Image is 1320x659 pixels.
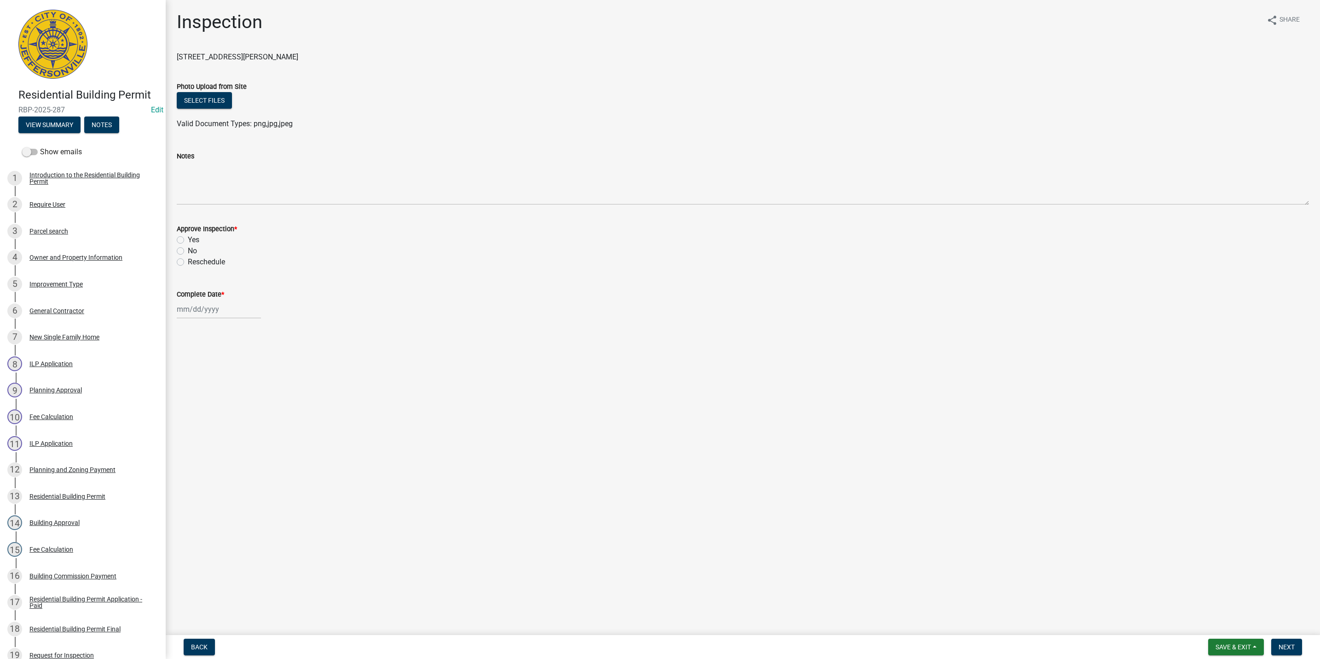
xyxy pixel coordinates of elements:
[1216,643,1251,651] span: Save & Exit
[177,119,293,128] span: Valid Document Types: png,jpg,jpeg
[7,436,22,451] div: 11
[29,201,65,208] div: Require User
[22,146,82,157] label: Show emails
[177,226,237,233] label: Approve Inspection
[29,573,116,579] div: Building Commission Payment
[188,234,199,245] label: Yes
[7,622,22,636] div: 18
[191,643,208,651] span: Back
[7,303,22,318] div: 6
[188,257,225,268] label: Reschedule
[29,467,116,473] div: Planning and Zoning Payment
[29,440,73,447] div: ILP Application
[177,84,247,90] label: Photo Upload from Site
[7,277,22,292] div: 5
[7,515,22,530] div: 14
[29,626,121,632] div: Residential Building Permit Final
[29,334,99,340] div: New Single Family Home
[18,117,81,133] button: View Summary
[29,652,94,659] div: Request for Inspection
[1208,639,1264,655] button: Save & Exit
[29,493,105,500] div: Residential Building Permit
[7,542,22,557] div: 15
[18,88,158,102] h4: Residential Building Permit
[7,569,22,583] div: 16
[29,281,83,287] div: Improvement Type
[184,639,215,655] button: Back
[29,414,73,420] div: Fee Calculation
[7,171,22,186] div: 1
[1271,639,1302,655] button: Next
[84,122,119,129] wm-modal-confirm: Notes
[84,117,119,133] button: Notes
[18,10,87,79] img: City of Jeffersonville, Indiana
[7,489,22,504] div: 13
[18,122,81,129] wm-modal-confirm: Summary
[7,595,22,610] div: 17
[29,254,122,261] div: Owner and Property Information
[188,245,197,257] label: No
[29,546,73,553] div: Fee Calculation
[29,519,80,526] div: Building Approval
[1259,11,1307,29] button: shareShare
[29,172,151,185] div: Introduction to the Residential Building Permit
[177,92,232,109] button: Select files
[18,105,147,114] span: RBP-2025-287
[29,308,84,314] div: General Contractor
[177,11,262,33] h1: Inspection
[29,387,82,393] div: Planning Approval
[7,330,22,344] div: 7
[7,409,22,424] div: 10
[151,105,163,114] a: Edit
[7,462,22,477] div: 12
[7,197,22,212] div: 2
[1267,15,1278,26] i: share
[151,105,163,114] wm-modal-confirm: Edit Application Number
[7,224,22,239] div: 3
[177,153,194,160] label: Notes
[29,361,73,367] div: ILP Application
[7,356,22,371] div: 8
[29,228,68,234] div: Parcel search
[7,383,22,397] div: 9
[177,292,224,298] label: Complete Date
[1279,15,1300,26] span: Share
[177,300,261,319] input: mm/dd/yyyy
[1279,643,1295,651] span: Next
[7,250,22,265] div: 4
[29,596,151,609] div: Residential Building Permit Application - Paid
[177,52,1309,63] p: [STREET_ADDRESS][PERSON_NAME]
